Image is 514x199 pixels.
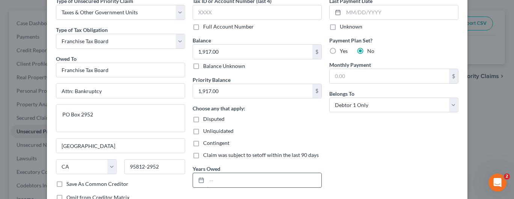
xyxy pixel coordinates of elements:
[329,36,458,44] label: Payment Plan Set?
[66,180,128,188] label: Save As Common Creditor
[340,23,362,30] label: Unknown
[193,104,245,112] label: Choose any that apply:
[329,90,354,97] span: Belongs To
[449,69,458,83] div: $
[193,45,312,59] input: 0.00
[312,84,321,98] div: $
[193,5,322,20] input: XXXX
[193,36,211,44] label: Balance
[488,173,506,191] iframe: Intercom live chat
[329,61,371,69] label: Monthly Payment
[367,48,374,54] span: No
[344,5,458,20] input: MM/DD/YYYY
[56,56,77,62] span: Owed To
[340,48,348,54] span: Yes
[56,27,108,33] span: Type of Tax Obligation
[203,23,254,30] label: Full Account Number
[193,84,312,98] input: 0.00
[124,159,185,174] input: Enter zip...
[193,165,220,173] label: Years Owed
[504,173,510,179] span: 2
[203,140,229,146] span: Contingent
[312,45,321,59] div: $
[203,116,225,122] span: Disputed
[203,152,319,158] span: Claim was subject to setoff within the last 90 days
[203,62,245,70] label: Balance Unknown
[207,173,321,187] input: --
[56,84,185,98] input: Enter address...
[56,139,185,153] input: Enter city...
[193,76,231,84] label: Priority Balance
[330,69,449,83] input: 0.00
[56,63,185,78] input: Search creditor by name...
[203,128,234,134] span: Unliquidated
